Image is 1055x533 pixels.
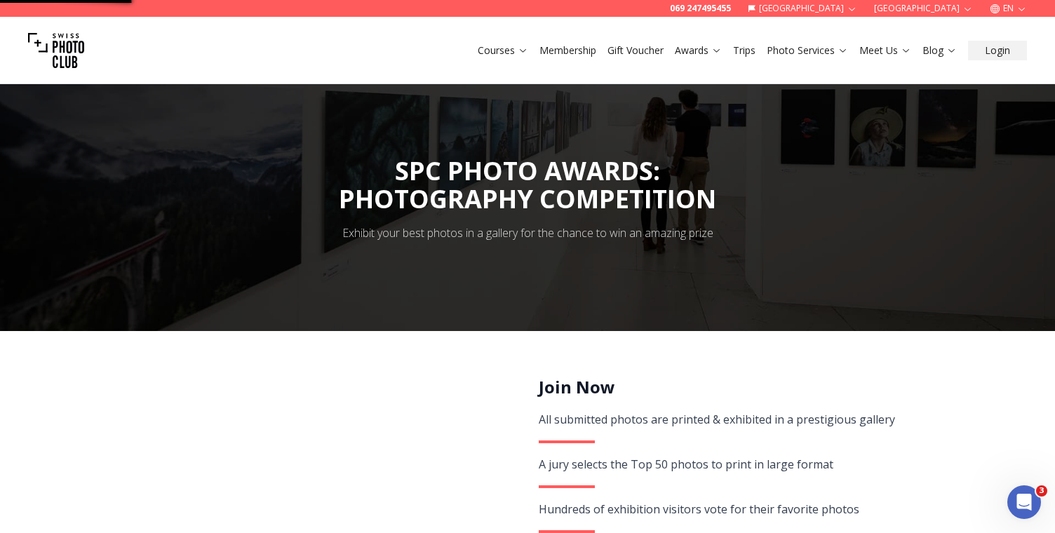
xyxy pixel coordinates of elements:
[859,43,911,58] a: Meet Us
[727,41,761,60] button: Trips
[539,454,949,474] div: A jury selects the Top 50 photos to print in large format
[733,43,755,58] a: Trips
[478,43,528,58] a: Courses
[602,41,669,60] button: Gift Voucher
[539,499,949,519] div: Hundreds of exhibition visitors vote for their favorite photos
[472,41,534,60] button: Courses
[539,43,596,58] a: Membership
[922,43,957,58] a: Blog
[761,41,854,60] button: Photo Services
[854,41,917,60] button: Meet Us
[339,154,716,213] span: SPC PHOTO AWARDS:
[670,3,731,14] a: 069 247495455
[1036,485,1047,497] span: 3
[534,41,602,60] button: Membership
[607,43,664,58] a: Gift Voucher
[917,41,962,60] button: Blog
[539,376,949,398] h2: Join Now
[539,410,949,429] div: All submitted photos are printed & exhibited in a prestigious gallery
[968,41,1027,60] button: Login
[669,41,727,60] button: Awards
[767,43,848,58] a: Photo Services
[675,43,722,58] a: Awards
[28,22,84,79] img: Swiss photo club
[1007,485,1041,519] iframe: Intercom live chat
[342,224,713,241] div: Exhibit your best photos in a gallery for the chance to win an amazing prize
[339,185,716,213] div: PHOTOGRAPHY COMPETITION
